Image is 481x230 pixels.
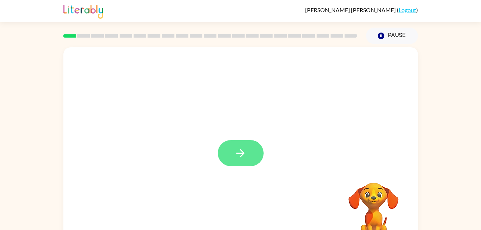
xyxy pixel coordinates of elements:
[63,3,103,19] img: Literably
[399,6,416,13] a: Logout
[366,28,418,44] button: Pause
[305,6,397,13] span: [PERSON_NAME] [PERSON_NAME]
[305,6,418,13] div: ( )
